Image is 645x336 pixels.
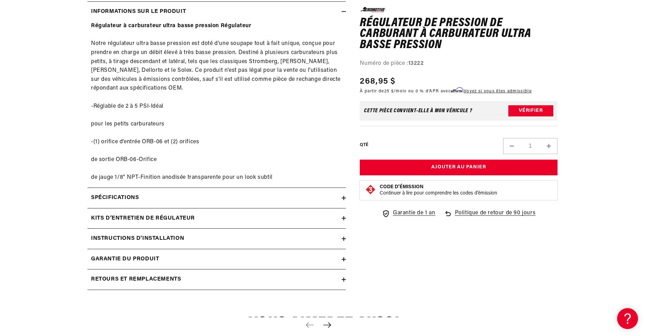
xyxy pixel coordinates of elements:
summary: Instructions d’installation [88,229,346,249]
a: Politique de retour de 90 jours [444,209,536,225]
strong: 13222 [408,61,424,66]
span: Garantie de 1 an [393,209,435,218]
summary: Retours et remplacements [88,269,346,290]
h2: Instructions d’installation [91,234,184,243]
button: Diapositive suivante [319,317,335,333]
button: Code d’émissionContinuer à lire pour comprendre les codes d’émission [380,184,497,197]
label: QTÉ [360,142,368,148]
span: Politique de retour de 90 jours [455,209,536,225]
strong: Code d’émission [380,184,424,190]
font: À partir de /mois ou 0 % d’APR avec [360,89,450,93]
strong: Régulateur à carburateur ultra basse pression Régulateur [91,23,251,29]
summary: Informations sur le produit [88,2,346,22]
div: Notre régulateur ultra basse pression est doté d’une soupape tout à fait unique, conçue pour pren... [88,22,346,182]
div: Cette pièce convient-elle à mon véhicule ? [364,108,472,114]
button: Vérifier [508,105,553,116]
h2: Garantie du produit [91,255,159,264]
summary: Kits d’entretien de régulateur [88,208,346,229]
span: 25 $ [384,89,394,93]
h2: Spécifications [91,193,139,203]
summary: Spécifications [88,188,346,208]
a: Voyez si vous êtes admissible - En savoir plus sur Affirm Financing (s’ouvre en modal) [464,89,532,93]
h1: Régulateur de pression de carburant à carburateur ultra basse pression [360,17,557,51]
summary: Garantie du produit [88,249,346,269]
p: Continuer à lire pour comprendre les codes d’émission [380,190,497,197]
h2: Retours et remplacements [91,275,181,284]
div: Numéro de pièce : [360,59,557,68]
button: Ajouter au panier [360,160,557,175]
span: 268,95 $ [360,75,395,87]
h2: Vous aimerez aussi [70,316,575,333]
img: Code des émissions [365,184,376,195]
font: . [463,89,532,93]
h2: Informations sur le produit [91,7,186,16]
a: Garantie de 1 an [382,209,435,218]
h2: Kits d’entretien de régulateur [91,214,195,223]
span: Affirmer [451,87,463,92]
button: Diapositive précédente [302,317,317,333]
